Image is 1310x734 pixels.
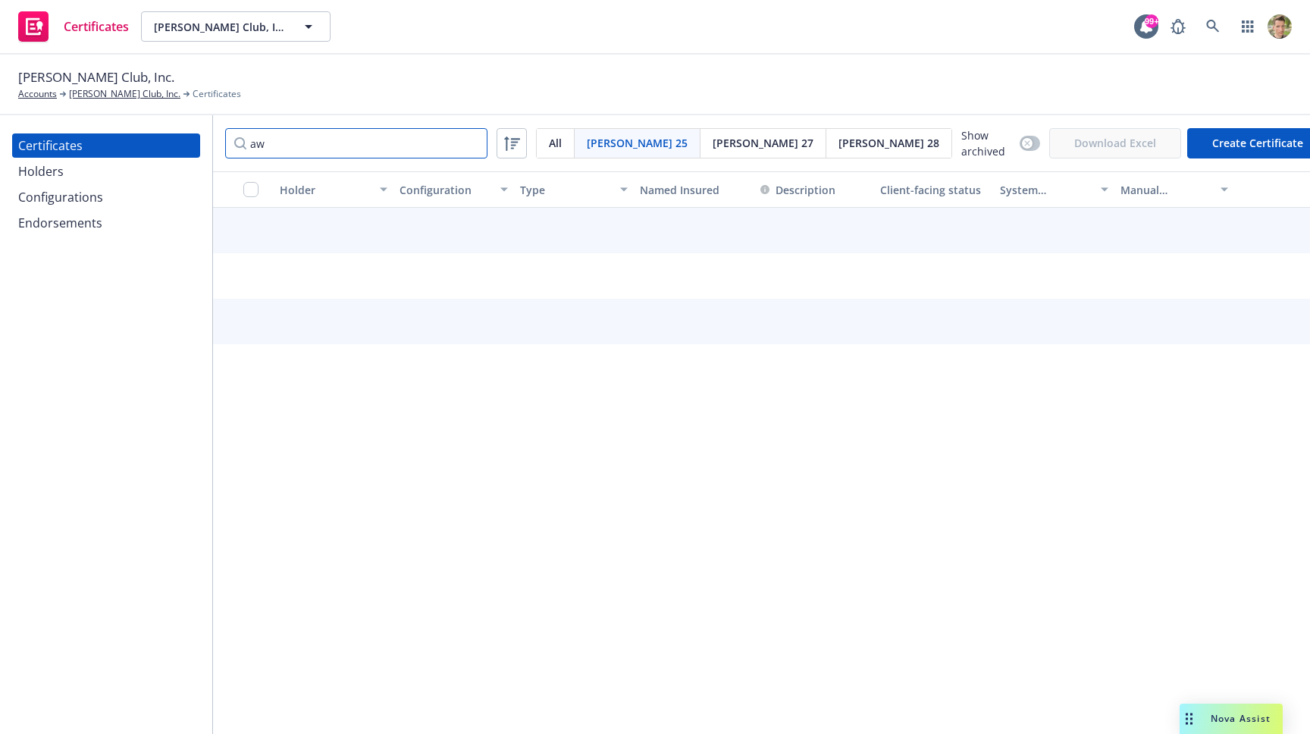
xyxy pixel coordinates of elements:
a: Certificates [12,133,200,158]
div: Drag to move [1180,704,1199,734]
input: Filter by keyword [225,128,487,158]
div: Endorsements [18,211,102,235]
a: Accounts [18,87,57,101]
img: photo [1268,14,1292,39]
span: Certificates [193,87,241,101]
button: Description [760,182,835,198]
span: Show archived [961,127,1014,159]
a: Switch app [1233,11,1263,42]
button: Holder [274,171,393,208]
span: [PERSON_NAME] Club, Inc. [154,19,285,35]
a: Configurations [12,185,200,209]
button: Type [514,171,634,208]
button: System certificate last generated [994,171,1114,208]
a: Certificates [12,5,135,48]
button: Manual certificate last generated [1114,171,1234,208]
div: Client-facing status [880,182,988,198]
a: Report a Bug [1163,11,1193,42]
button: Configuration [393,171,513,208]
div: Certificates [18,133,83,158]
button: Named Insured [634,171,754,208]
div: Holder [280,182,371,198]
span: [PERSON_NAME] Club, Inc. [18,67,174,87]
button: Nova Assist [1180,704,1283,734]
button: Client-facing status [874,171,994,208]
div: Holders [18,159,64,183]
div: Manual certificate last generated [1120,182,1211,198]
div: Configuration [400,182,490,198]
span: Download Excel [1049,128,1181,158]
a: Search [1198,11,1228,42]
span: Nova Assist [1211,712,1271,725]
span: [PERSON_NAME] 25 [587,135,688,151]
a: Holders [12,159,200,183]
div: Named Insured [640,182,747,198]
span: [PERSON_NAME] 27 [713,135,813,151]
div: 99+ [1145,12,1158,26]
div: Type [520,182,611,198]
span: [PERSON_NAME] 28 [838,135,939,151]
div: Configurations [18,185,103,209]
input: Select all [243,182,259,197]
span: All [549,135,562,151]
a: Endorsements [12,211,200,235]
span: Certificates [64,20,129,33]
div: System certificate last generated [1000,182,1091,198]
button: [PERSON_NAME] Club, Inc. [141,11,331,42]
a: [PERSON_NAME] Club, Inc. [69,87,180,101]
